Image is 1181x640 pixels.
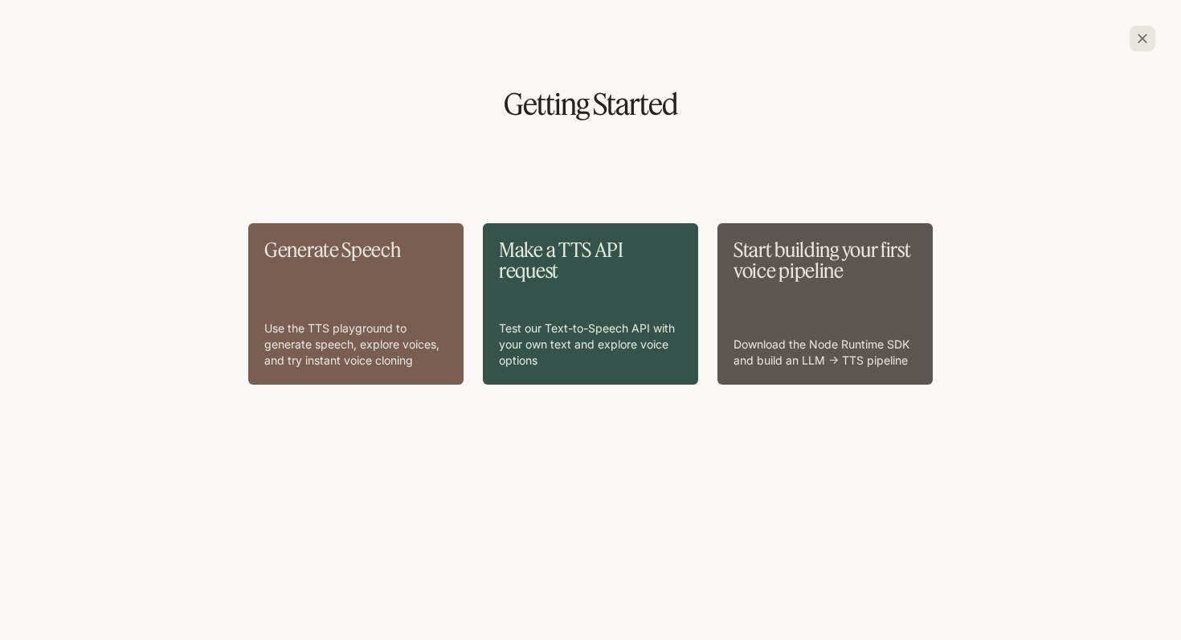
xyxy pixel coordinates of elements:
[264,239,447,260] p: Generate Speech
[248,223,464,385] a: Generate SpeechUse the TTS playground to generate speech, explore voices, and try instant voice c...
[26,90,1155,119] h1: Getting Started
[499,239,682,282] p: Make a TTS API request
[717,223,933,385] a: Start building your first voice pipelineDownload the Node Runtime SDK and build an LLM → TTS pipe...
[483,223,698,385] a: Make a TTS API requestTest our Text-to-Speech API with your own text and explore voice options
[264,320,447,369] p: Use the TTS playground to generate speech, explore voices, and try instant voice cloning
[734,336,917,369] p: Download the Node Runtime SDK and build an LLM → TTS pipeline
[734,239,917,282] p: Start building your first voice pipeline
[499,320,682,369] p: Test our Text-to-Speech API with your own text and explore voice options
